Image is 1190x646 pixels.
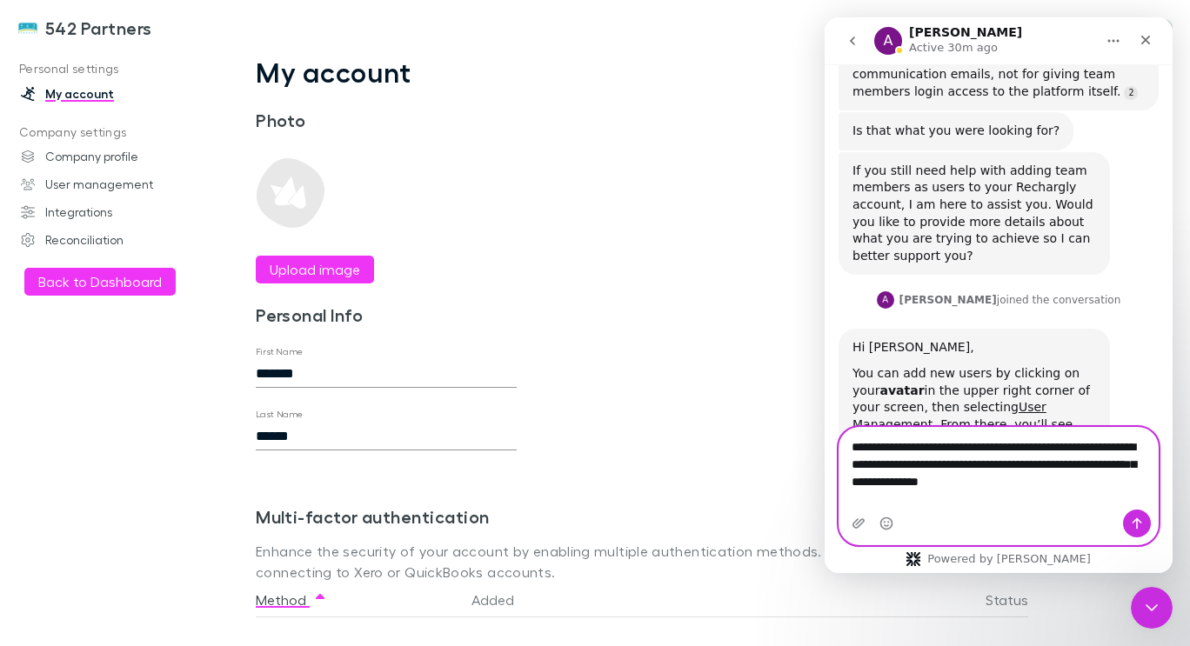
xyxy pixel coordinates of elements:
h3: 542 Partners [45,17,152,38]
h3: Personal Info [256,304,517,325]
a: Company profile [3,143,224,170]
h3: Multi-factor authentication [256,506,489,527]
p: Company settings [3,122,224,143]
label: First Name [256,345,304,358]
a: My account [3,80,224,108]
button: Upload attachment [27,499,41,513]
button: Status [986,583,1049,617]
a: Integrations [3,198,224,226]
div: Hi [PERSON_NAME], [28,322,271,339]
b: avatar [55,366,99,380]
div: Hi [PERSON_NAME],You can add new users by clicking on youravatarin the upper right corner of your... [14,311,285,559]
button: Method [256,583,327,617]
p: Enhance the security of your account by enabling multiple authentication methods. This is require... [256,541,1042,583]
button: Upload image [256,256,374,283]
p: Personal settings [3,58,224,80]
iframe: Intercom live chat [1131,587,1173,629]
a: Reconciliation [3,226,224,254]
a: 542 Partners [7,7,163,49]
h1: My account [256,56,1042,89]
div: Alex says… [14,311,334,597]
label: Last Name [256,408,304,421]
textarea: Message… [15,410,333,475]
button: Emoji picker [55,499,69,513]
button: Back to Dashboard [24,268,176,296]
button: Added [471,583,535,617]
a: User management [3,170,224,198]
a: User Management [28,383,222,414]
div: You can add new users by clicking on your in the upper right corner of your screen, then selectin... [28,348,271,450]
iframe: Intercom live chat [825,17,1173,573]
img: 542 Partners's Logo [17,17,38,38]
h3: Photo [256,110,517,130]
button: Send a message… [298,492,326,520]
img: Preview [256,158,325,228]
label: Upload image [270,259,360,280]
